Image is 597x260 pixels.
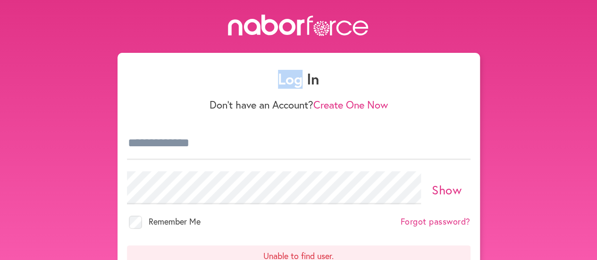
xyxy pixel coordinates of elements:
span: Remember Me [149,216,201,227]
h1: Log In [127,70,471,88]
p: Don't have an Account? [127,99,471,111]
a: Forgot password? [401,217,471,227]
a: Show [432,182,462,198]
a: Create One Now [313,98,388,111]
